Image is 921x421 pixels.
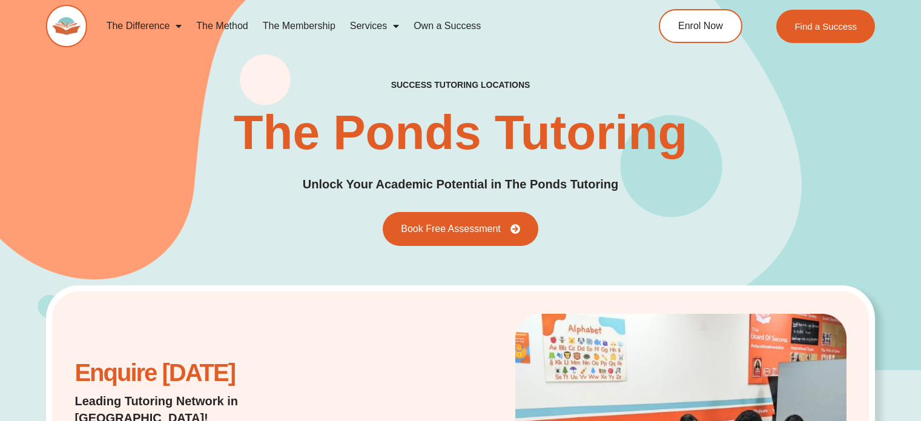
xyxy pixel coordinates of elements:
a: Book Free Assessment [383,212,538,246]
span: Book Free Assessment [401,224,501,234]
a: The Difference [99,12,190,40]
h2: success tutoring locations [391,79,530,90]
a: Enrol Now [659,9,742,43]
a: Find a Success [776,10,875,43]
h2: Enquire [DATE] [74,365,352,380]
a: The Method [189,12,255,40]
a: Services [343,12,406,40]
a: Own a Success [406,12,488,40]
h2: The Ponds Tutoring [234,108,688,157]
nav: Menu [99,12,612,40]
span: Enrol Now [678,21,723,31]
a: The Membership [256,12,343,40]
p: Unlock Your Academic Potential in The Ponds Tutoring [303,175,619,194]
span: Find a Success [794,22,857,31]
